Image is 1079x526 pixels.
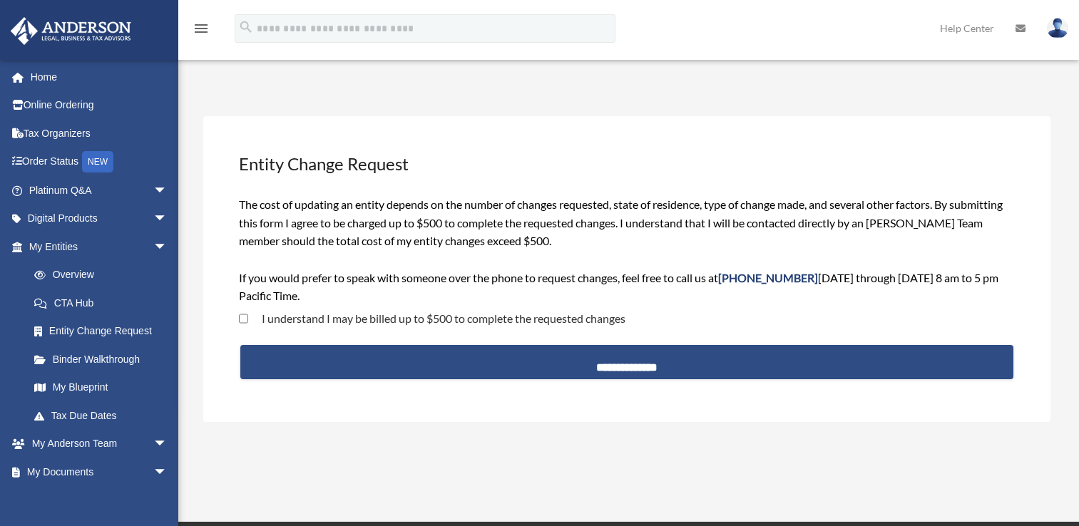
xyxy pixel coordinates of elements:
i: menu [193,20,210,37]
span: The cost of updating an entity depends on the number of changes requested, state of residence, ty... [239,197,1003,302]
a: Platinum Q&Aarrow_drop_down [10,176,189,205]
label: I understand I may be billed up to $500 to complete the requested changes [248,313,625,324]
a: My Entitiesarrow_drop_down [10,232,189,261]
a: menu [193,25,210,37]
a: Binder Walkthrough [20,345,189,373]
div: NEW [82,151,113,172]
span: [PHONE_NUMBER] [718,271,818,284]
span: arrow_drop_down [153,205,182,234]
a: Home [10,63,189,91]
a: CTA Hub [20,289,189,317]
span: arrow_drop_down [153,430,182,459]
a: Tax Due Dates [20,401,189,430]
span: arrow_drop_down [153,176,182,205]
a: Online Ordering [10,91,189,120]
i: search [238,19,254,35]
h3: Entity Change Request [237,150,1017,177]
a: Entity Change Request [20,317,182,346]
a: My Blueprint [20,373,189,402]
img: User Pic [1047,18,1068,38]
a: Tax Organizers [10,119,189,148]
a: My Documentsarrow_drop_down [10,458,189,486]
span: arrow_drop_down [153,458,182,487]
a: Order StatusNEW [10,148,189,177]
span: arrow_drop_down [153,232,182,262]
img: Anderson Advisors Platinum Portal [6,17,135,45]
a: Overview [20,261,189,289]
a: My Anderson Teamarrow_drop_down [10,430,189,458]
a: Digital Productsarrow_drop_down [10,205,189,233]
